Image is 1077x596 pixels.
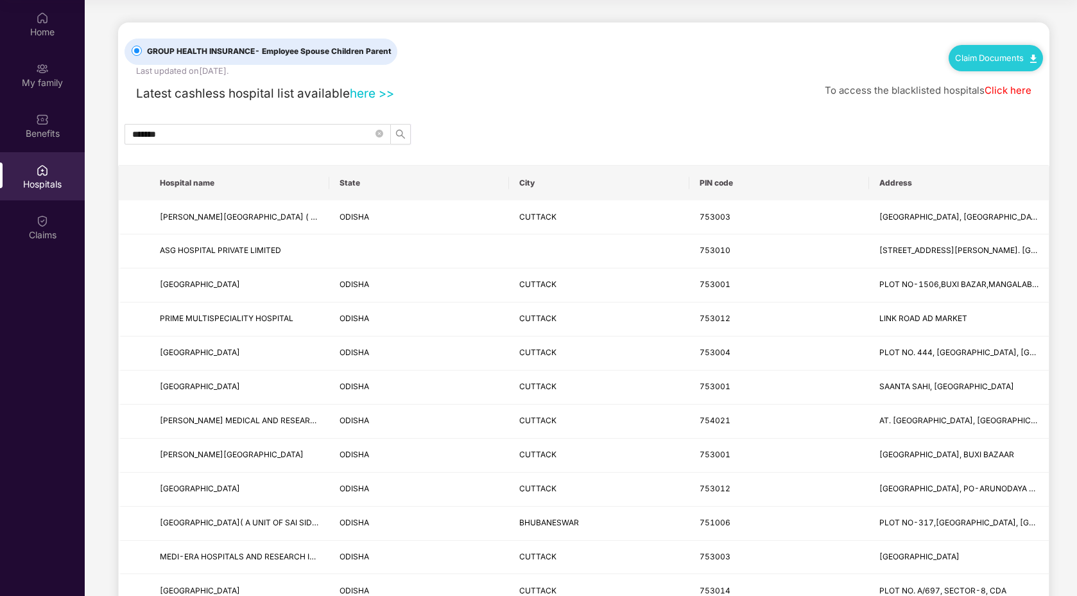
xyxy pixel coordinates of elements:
span: To access the blacklisted hospitals [825,84,985,96]
span: PRIME MULTISPECIALITY HOSPITAL [160,313,293,323]
span: CUTTACK [519,313,556,323]
span: GROUP HEALTH INSURANCE [142,46,397,58]
span: 753012 [700,313,730,323]
a: Click here [985,84,1031,96]
span: 753003 [700,552,730,561]
td: ARUNODAYA NAGAR, PO-ARUNODAYA MARKET,PS-BADAMBADI [869,473,1049,507]
td: SOUTH POINT HOSPITAL [150,473,329,507]
span: ODISHA [340,279,369,289]
span: 753014 [700,586,730,595]
td: ODISHA [329,302,509,337]
td: ODISHA [329,405,509,439]
span: ODISHA [340,518,369,527]
span: CUTTACK [519,586,556,595]
td: SAI NAGAR, OMP SQUARE [869,200,1049,234]
td: MAHAPATRA HOSPITAL [150,371,329,405]
img: svg+xml;base64,PHN2ZyBpZD0iQmVuZWZpdHMiIHhtbG5zPSJodHRwOi8vd3d3LnczLm9yZy8yMDAwL3N2ZyIgd2lkdGg9Ij... [36,113,49,126]
td: KHALASI LANE, BUXI BAZAAR [869,439,1049,473]
td: PRAKASH EYE HOSPITAL [150,268,329,302]
img: svg+xml;base64,PHN2ZyBpZD0iSG9zcGl0YWxzIiB4bWxucz0iaHR0cDovL3d3dy53My5vcmcvMjAwMC9zdmciIHdpZHRoPS... [36,164,49,177]
span: CUTTACK [519,484,556,493]
span: [GEOGRAPHIC_DATA] [160,381,240,391]
span: 753001 [700,279,730,289]
td: CUTTACK [509,405,689,439]
td: CUTTACK [509,268,689,302]
th: Address [869,166,1049,200]
td: PLOT NO-317,BUDHESWARI COLONY, LAXMISAGAR SQUARE-CUTTACK,PURI ROAD [869,507,1049,541]
td: ODISHA [329,268,509,302]
td: CUTTACK [509,337,689,371]
span: search [391,129,410,139]
th: City [509,166,689,200]
td: PRIME MULTISPECIALITY HOSPITAL [150,302,329,337]
td: CUTTACK [509,473,689,507]
span: CUTTACK [519,212,556,222]
span: LINK ROAD AD MARKET [879,313,967,323]
td: ODISHA [329,473,509,507]
span: [GEOGRAPHIC_DATA]( A UNIT OF SAI SIDHI SWAGAT HEALTH SERVICES PRIVATE LIMITED) [160,518,494,527]
span: ODISHA [340,347,369,357]
span: CUTTACK [519,450,556,459]
th: State [329,166,509,200]
img: svg+xml;base64,PHN2ZyBpZD0iQ2xhaW0iIHhtbG5zPSJodHRwOi8vd3d3LnczLm9yZy8yMDAwL3N2ZyIgd2lkdGg9IjIwIi... [36,215,49,227]
span: 753010 [700,245,730,255]
span: CUTTACK [519,279,556,289]
span: [GEOGRAPHIC_DATA] [160,586,240,595]
span: Latest cashless hospital list available [136,86,350,101]
span: CUTTACK [519,552,556,561]
th: Hospital name [150,166,329,200]
td: BHUBANESWAR [509,507,689,541]
span: 754021 [700,416,730,425]
td: CUTTACK [509,371,689,405]
span: close-circle [375,128,383,141]
span: BHUBANESWAR [519,518,579,527]
td: AT. PO- JAGATPUR, CUTTACK, ODISHA-754021 [869,405,1049,439]
span: [PERSON_NAME][GEOGRAPHIC_DATA] ( A UNIT OF [PERSON_NAME] HEALTHCARE [DOMAIN_NAME]) [160,212,535,222]
img: svg+xml;base64,PHN2ZyBpZD0iSG9tZSIgeG1sbnM9Imh0dHA6Ly93d3cudzMub3JnLzIwMDAvc3ZnIiB3aWR0aD0iMjAiIG... [36,12,49,24]
span: 753001 [700,450,730,459]
span: [GEOGRAPHIC_DATA], [GEOGRAPHIC_DATA] [879,212,1044,222]
span: Hospital name [160,178,319,188]
td: MELVIN JONES LIONS EYE HOSPITAL [150,439,329,473]
span: 753001 [700,381,730,391]
span: [PERSON_NAME][GEOGRAPHIC_DATA] [160,450,304,459]
td: ODISHA [329,439,509,473]
span: ASG HOSPITAL PRIVATE LIMITED [160,245,281,255]
td: SHAKTI HOSPITAL [150,337,329,371]
td: CUTTACK [509,302,689,337]
span: 751006 [700,518,730,527]
span: CUTTACK [519,416,556,425]
span: - Employee Spouse Children Parent [255,46,392,56]
span: ODISHA [340,381,369,391]
td: ODISHA [329,541,509,575]
th: PIN code [689,166,869,200]
span: [GEOGRAPHIC_DATA] [160,279,240,289]
span: PLOT NO. A/697, SECTOR-8, CDA [879,586,1006,595]
button: search [390,124,411,145]
span: ODISHA [340,416,369,425]
td: LINK ROAD AD MARKET [869,302,1049,337]
span: SAANTA SAHI, [GEOGRAPHIC_DATA] [879,381,1014,391]
td: PLOT NO-1506,BUXI BAZAR,MANGALABAG,CUTTACK [869,268,1049,302]
td: SAANTA SAHI, CANAL ROAD [869,371,1049,405]
span: ODISHA [340,586,369,595]
span: [PERSON_NAME] MEDICAL AND RESEARCH CENTRE PVT LTD [160,416,388,425]
td: CUTTACK [509,439,689,473]
td: SHREEJA HOSPITAL ( A UNIT OF SHREEJA HEALTHCARE PVT.LTD) [150,200,329,234]
span: ODISHA [340,552,369,561]
span: [GEOGRAPHIC_DATA] [879,552,960,561]
a: here >> [350,86,394,101]
span: [GEOGRAPHIC_DATA] [160,484,240,493]
td: JOBRA ROAD [869,541,1049,575]
span: ODISHA [340,313,369,323]
td: SADGURU MEDICAL AND RESEARCH CENTRE PVT LTD [150,405,329,439]
a: Claim Documents [955,53,1037,63]
span: CUTTACK [519,381,556,391]
span: MEDI-ERA HOSPITALS AND RESEARCH INSTITUTE PVT LTD. [160,552,384,561]
td: ODISHA [329,337,509,371]
span: ODISHA [340,212,369,222]
td: SUNSHINE HOSPITAL( A UNIT OF SAI SIDHI SWAGAT HEALTH SERVICES PRIVATE LIMITED) [150,507,329,541]
td: PLOT NO 588/978, UPPER GROUND FLOOR, BALARAM PLACE, BAHARABISINAGAR, OPP. MADHUPATNA POLICE STATI... [869,234,1049,268]
td: CUTTACK [509,200,689,234]
span: ODISHA [340,450,369,459]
